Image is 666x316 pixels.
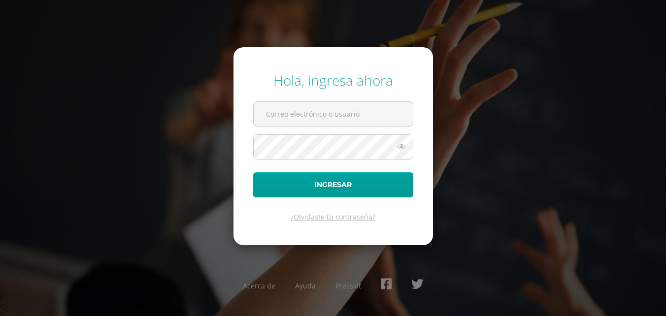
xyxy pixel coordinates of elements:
[335,281,361,290] a: Presskit
[253,71,413,90] div: Hola, ingresa ahora
[243,281,275,290] a: Acerca de
[295,281,316,290] a: Ayuda
[253,172,413,197] button: Ingresar
[291,212,375,221] a: ¿Olvidaste tu contraseña?
[254,102,413,126] input: Correo electrónico o usuario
